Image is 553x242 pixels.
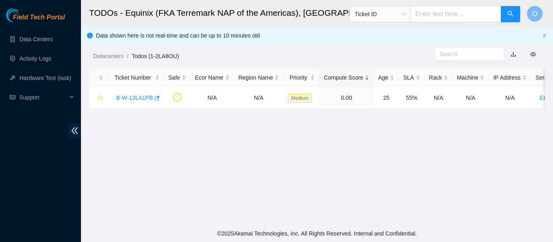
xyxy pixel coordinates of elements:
[527,6,543,22] button: O
[93,53,123,59] a: Datacenters
[319,87,374,109] td: 0.00
[68,123,81,138] span: double-left
[440,50,493,59] input: Search
[399,87,424,109] td: 55%
[97,95,103,101] span: star
[6,15,65,25] a: Akamai TechnologiesField Tech Portal
[532,9,537,19] span: O
[132,53,179,59] a: Todos (1-2LA8OU)
[19,55,51,62] a: Activity Logs
[374,87,399,109] td: 25
[453,87,489,109] td: N/A
[489,87,531,109] td: N/A
[355,8,406,20] span: Ticket ID
[127,53,128,59] span: /
[504,48,522,61] button: download
[173,93,181,101] span: exclamation-circle
[10,95,15,100] span: read
[13,14,65,21] span: Field Tech Portal
[19,36,53,42] a: Data Centers
[6,8,41,22] img: Akamai Technologies
[410,6,501,22] input: Enter text here...
[510,51,516,57] a: download
[234,87,284,109] td: N/A
[19,89,67,105] span: Support
[507,11,514,18] span: search
[116,95,153,101] a: B-W-13LA1PB
[501,6,520,22] button: search
[94,91,103,104] button: star
[191,87,234,109] td: N/A
[425,87,453,109] td: N/A
[288,94,312,103] span: Medium
[542,33,547,38] button: close
[530,51,536,57] span: eye
[19,75,71,81] a: Hardware Test (isok)
[81,225,553,242] footer: © 2025 Akamai Technologies, Inc. All Rights Reserved. Internal and Confidential.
